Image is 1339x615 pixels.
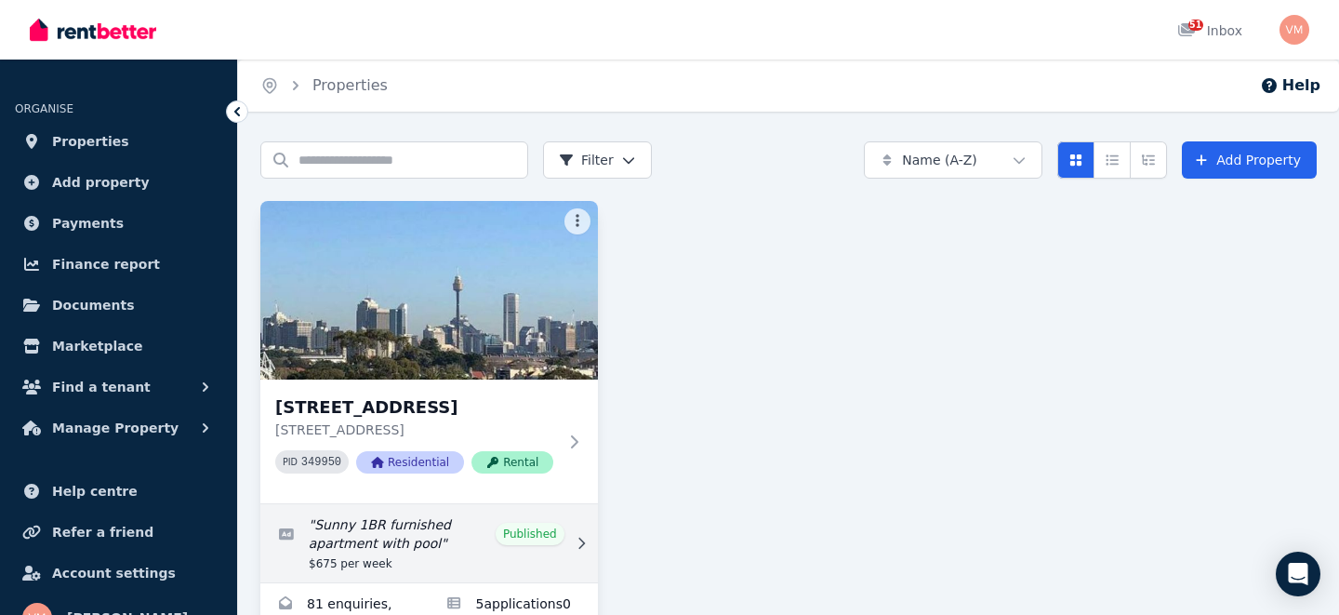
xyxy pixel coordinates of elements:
[275,394,557,421] h3: [STREET_ADDRESS]
[15,205,222,242] a: Payments
[15,514,222,551] a: Refer a friend
[559,151,614,169] span: Filter
[52,480,138,502] span: Help centre
[864,141,1042,179] button: Name (A-Z)
[52,417,179,439] span: Manage Property
[1130,141,1167,179] button: Expanded list view
[1057,141,1094,179] button: Card view
[471,451,553,474] span: Rental
[260,504,598,582] a: Edit listing: Sunny 1BR furnished apartment with pool
[52,376,151,398] span: Find a tenant
[52,171,150,194] span: Add property
[1177,21,1242,40] div: Inbox
[238,60,410,112] nav: Breadcrumb
[52,562,176,584] span: Account settings
[260,201,598,380] img: 39-43 Cook Road, Centennial Park
[52,521,153,543] span: Refer a friend
[52,294,135,316] span: Documents
[15,473,222,510] a: Help centre
[15,102,73,115] span: ORGANISE
[1276,552,1320,596] div: Open Intercom Messenger
[1279,15,1309,45] img: Vanessa Marks
[15,123,222,160] a: Properties
[52,130,129,153] span: Properties
[15,328,222,365] a: Marketplace
[15,246,222,283] a: Finance report
[52,212,124,234] span: Payments
[1057,141,1167,179] div: View options
[52,253,160,275] span: Finance report
[902,151,977,169] span: Name (A-Z)
[564,208,590,234] button: More options
[1182,141,1317,179] a: Add Property
[30,16,156,44] img: RentBetter
[15,555,222,592] a: Account settings
[15,164,222,201] a: Add property
[1188,20,1203,31] span: 51
[15,409,222,447] button: Manage Property
[1260,74,1320,97] button: Help
[283,457,298,467] small: PID
[356,451,464,474] span: Residential
[275,421,557,439] p: [STREET_ADDRESS]
[312,76,388,94] a: Properties
[543,141,652,179] button: Filter
[260,201,598,503] a: 39-43 Cook Road, Centennial Park[STREET_ADDRESS][STREET_ADDRESS]PID 349950ResidentialRental
[15,368,222,406] button: Find a tenant
[301,456,341,469] code: 349950
[1094,141,1131,179] button: Compact list view
[15,287,222,324] a: Documents
[52,335,142,357] span: Marketplace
